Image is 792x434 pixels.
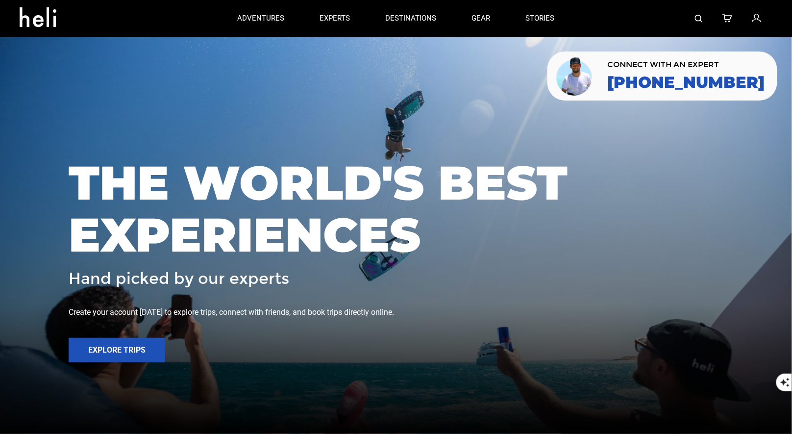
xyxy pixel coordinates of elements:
p: adventures [238,13,285,24]
img: contact our team [555,55,595,97]
img: search-bar-icon.svg [695,15,703,23]
a: [PHONE_NUMBER] [608,74,765,91]
button: Explore Trips [69,338,165,362]
span: CONNECT WITH AN EXPERT [608,61,765,69]
p: experts [320,13,350,24]
span: THE WORLD'S BEST EXPERIENCES [69,157,723,260]
p: destinations [386,13,437,24]
span: Hand picked by our experts [69,270,289,287]
div: Create your account [DATE] to explore trips, connect with friends, and book trips directly online. [69,307,723,318]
